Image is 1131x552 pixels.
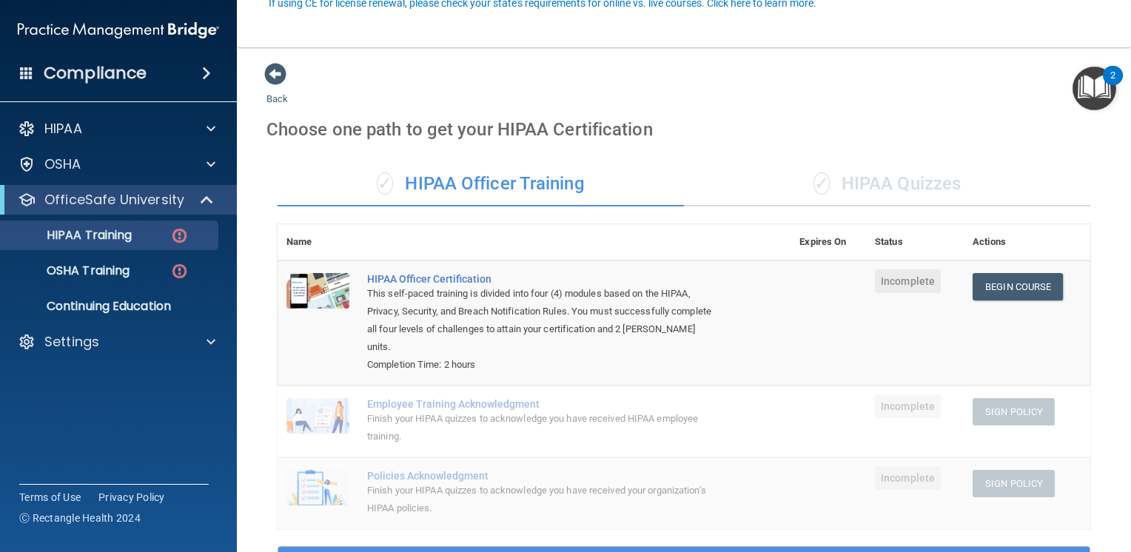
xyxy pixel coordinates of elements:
[10,299,212,314] p: Continuing Education
[367,410,716,445] div: Finish your HIPAA quizzes to acknowledge you have received HIPAA employee training.
[973,273,1063,300] a: Begin Course
[19,511,141,525] span: Ⓒ Rectangle Health 2024
[98,490,165,505] a: Privacy Policy
[266,75,288,104] a: Back
[19,490,81,505] a: Terms of Use
[44,191,184,209] p: OfficeSafe University
[866,224,964,260] th: Status
[18,120,215,138] a: HIPAA
[367,482,716,517] div: Finish your HIPAA quizzes to acknowledge you have received your organization’s HIPAA policies.
[10,228,132,243] p: HIPAA Training
[973,470,1055,497] button: Sign Policy
[367,398,716,410] div: Employee Training Acknowledgment
[875,466,941,490] span: Incomplete
[875,394,941,418] span: Incomplete
[1057,450,1113,506] iframe: Drift Widget Chat Controller
[367,273,716,285] a: HIPAA Officer Certification
[367,470,716,482] div: Policies Acknowledgment
[791,224,866,260] th: Expires On
[170,226,189,245] img: danger-circle.6113f641.png
[18,16,219,45] img: PMB logo
[1110,75,1115,95] div: 2
[367,285,716,356] div: This self-paced training is divided into four (4) modules based on the HIPAA, Privacy, Security, ...
[278,224,358,260] th: Name
[44,333,99,351] p: Settings
[367,356,716,374] div: Completion Time: 2 hours
[44,63,147,84] h4: Compliance
[170,262,189,280] img: danger-circle.6113f641.png
[18,191,215,209] a: OfficeSafe University
[10,263,130,278] p: OSHA Training
[875,269,941,293] span: Incomplete
[973,398,1055,425] button: Sign Policy
[684,162,1090,206] div: HIPAA Quizzes
[1073,67,1116,110] button: Open Resource Center, 2 new notifications
[377,172,393,195] span: ✓
[44,120,82,138] p: HIPAA
[44,155,81,173] p: OSHA
[813,172,830,195] span: ✓
[278,162,684,206] div: HIPAA Officer Training
[964,224,1090,260] th: Actions
[18,333,215,351] a: Settings
[266,108,1101,151] div: Choose one path to get your HIPAA Certification
[18,155,215,173] a: OSHA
